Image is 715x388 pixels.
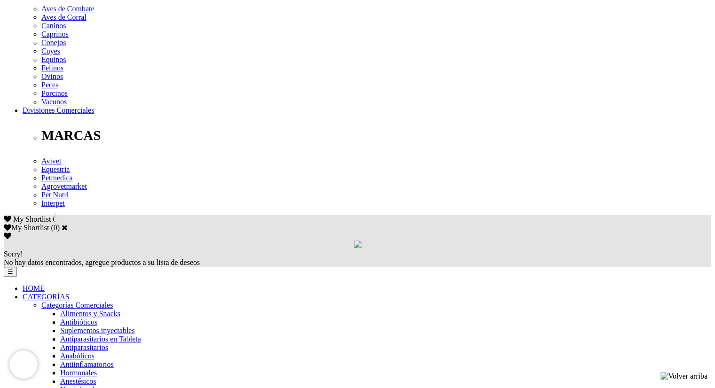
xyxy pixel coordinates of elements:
[41,47,60,55] a: Cuyes
[9,350,38,379] iframe: Brevo live chat
[62,224,68,231] a: Cerrar
[41,301,113,309] a: Categorías Comerciales
[41,55,66,63] a: Equinos
[41,13,86,21] a: Aves de Corral
[41,174,73,182] a: Petmedica
[41,22,66,30] a: Caninos
[41,81,58,89] a: Peces
[60,326,135,334] a: Suplementos inyectables
[41,157,61,165] a: Avivet
[23,284,45,292] a: HOME
[41,5,94,13] a: Aves de Combate
[41,39,66,47] a: Conejos
[41,191,69,199] a: Pet Nutri
[60,369,97,377] a: Hormonales
[60,352,94,360] a: Anabólicos
[60,377,96,385] a: Anestésicos
[41,199,65,207] a: Interpet
[41,182,87,190] a: Agrovetmarket
[41,30,69,38] a: Caprinos
[4,250,711,267] div: No hay datos encontrados, agregue productos a su lista de deseos
[4,224,49,232] label: My Shortlist
[60,310,120,318] a: Alimentos y Snacks
[4,250,23,258] span: Sorry!
[41,98,67,106] a: Vacunos
[41,64,63,72] a: Felinos
[54,224,57,232] label: 0
[60,318,97,326] a: Antibióticos
[60,335,141,343] a: Antiparasitarios en Tableta
[51,224,60,232] span: ( )
[4,267,17,277] button: ☰
[23,293,70,301] a: CATEGORÍAS
[60,343,108,351] a: Antiparasitarios
[354,241,361,248] img: loading.gif
[60,360,114,368] a: Antiinflamatorios
[41,165,70,173] a: Equestria
[13,215,51,223] span: My Shortlist
[660,372,707,380] img: Volver arriba
[41,89,68,97] a: Porcinos
[53,215,56,223] span: 0
[41,72,63,80] a: Ovinos
[41,128,711,143] p: MARCAS
[23,106,94,114] a: Divisiones Comerciales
